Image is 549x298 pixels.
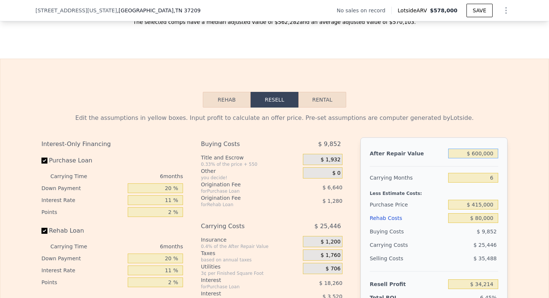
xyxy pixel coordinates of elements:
span: $ 9,852 [318,137,341,151]
button: Rehab [203,92,251,108]
div: for Purchase Loan [201,188,284,194]
span: $ 35,488 [474,255,497,261]
div: Carrying Time [50,240,99,252]
div: Interest [201,276,284,284]
div: Purchase Price [370,198,445,211]
div: Origination Fee [201,181,284,188]
div: 6 months [102,170,183,182]
div: Down Payment [41,182,125,194]
span: , TN 37209 [174,7,201,13]
input: Rehab Loan [41,228,47,234]
label: Purchase Loan [41,154,125,167]
span: $578,000 [430,7,457,13]
div: Carrying Costs [370,238,416,252]
span: $ 1,280 [322,198,342,204]
span: $ 18,260 [319,280,342,286]
span: $ 6,640 [322,184,342,190]
div: Interest Rate [41,264,125,276]
span: $ 0 [332,170,341,177]
div: Interest-Only Financing [41,137,183,151]
span: , [GEOGRAPHIC_DATA] [117,7,201,14]
div: Less Estimate Costs: [370,184,498,198]
div: After Repair Value [370,147,445,160]
span: $ 25,446 [314,220,341,233]
div: Origination Fee [201,194,284,202]
div: for Purchase Loan [201,284,284,290]
div: Buying Costs [370,225,445,238]
div: Carrying Costs [201,220,284,233]
div: Taxes [201,249,300,257]
div: Edit the assumptions in yellow boxes. Input profit to calculate an offer price. Pre-set assumptio... [41,114,508,122]
div: Interest Rate [41,194,125,206]
div: 0.33% of the price + 550 [201,161,300,167]
div: No sales on record [337,7,391,14]
div: Carrying Months [370,171,445,184]
div: you decide! [201,175,300,181]
div: 0.4% of the After Repair Value [201,243,300,249]
div: Other [201,167,300,175]
span: $ 1,200 [320,239,340,245]
div: Buying Costs [201,137,284,151]
div: for Rehab Loan [201,202,284,208]
div: based on annual taxes [201,257,300,263]
button: SAVE [466,4,493,17]
button: Show Options [499,3,514,18]
button: Rental [298,92,346,108]
div: 6 months [102,240,183,252]
div: Title and Escrow [201,154,300,161]
span: $ 25,446 [474,242,497,248]
span: Lotside ARV [398,7,430,14]
div: Selling Costs [370,252,445,265]
div: Interest [201,290,284,297]
div: Utilities [201,263,300,270]
button: Resell [251,92,298,108]
span: $ 9,852 [477,229,497,235]
div: Insurance [201,236,300,243]
span: $ 1,760 [320,252,340,259]
div: Down Payment [41,252,125,264]
div: Rehab Costs [370,211,445,225]
div: 3¢ per Finished Square Foot [201,270,300,276]
span: [STREET_ADDRESS][US_STATE] [35,7,117,14]
div: Points [41,276,125,288]
label: Rehab Loan [41,224,125,238]
input: Purchase Loan [41,158,47,164]
div: Resell Profit [370,277,445,291]
span: $ 706 [326,266,341,272]
div: Points [41,206,125,218]
span: $ 1,932 [320,156,340,163]
div: Carrying Time [50,170,99,182]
